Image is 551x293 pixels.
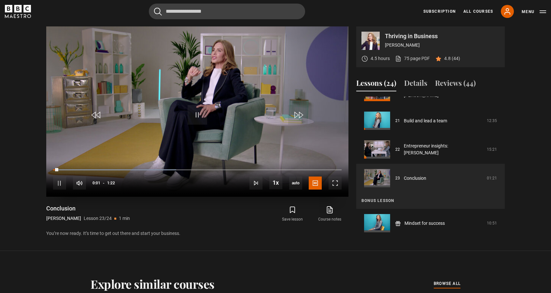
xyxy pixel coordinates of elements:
div: Current quality: 720p [289,177,302,190]
a: Build and lead a team [404,117,447,124]
button: Playback Rate [269,176,282,189]
button: Pause [53,177,66,190]
button: Next Lesson [249,177,262,190]
button: Captions [309,177,322,190]
input: Search [149,4,305,19]
p: [PERSON_NAME] [46,215,81,222]
span: - [103,181,105,185]
h2: Explore similar courses [91,277,215,291]
p: 4.8 (44) [444,55,460,62]
p: 1 min [119,215,130,222]
a: Mindset for success [404,220,445,227]
p: 4.5 hours [371,55,390,62]
span: 1:22 [107,177,115,189]
span: auto [289,177,302,190]
button: Mute [73,177,86,190]
button: Submit the search query [154,8,162,16]
h1: Conclusion [46,205,130,212]
video-js: Video Player [46,26,348,197]
a: Course notes [311,205,348,224]
a: All Courses [463,8,493,14]
button: Lessons (24) [356,78,396,91]
p: You’re now ready. It’s time to get out there and start your business. [46,230,348,237]
a: Entrepreneur insights: [PERSON_NAME] [404,85,483,99]
div: Progress Bar [53,169,342,171]
p: Bonus lesson [361,198,500,204]
button: Save lesson [274,205,311,224]
button: Details [404,78,427,91]
p: Thriving in Business [385,33,500,39]
p: [PERSON_NAME] [385,42,500,49]
a: 75 page PDF [395,55,430,62]
p: Lesson 23/24 [84,215,112,222]
svg: BBC Maestro [5,5,31,18]
a: Entrepreneur insights: [PERSON_NAME] [404,143,483,156]
span: 0:01 [92,177,100,189]
a: browse all [434,280,460,287]
button: Reviews (44) [435,78,476,91]
a: Conclusion [404,175,426,182]
a: Subscription [423,8,456,14]
button: Fullscreen [329,177,342,190]
button: Toggle navigation [522,8,546,15]
span: browse all [434,280,460,287]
